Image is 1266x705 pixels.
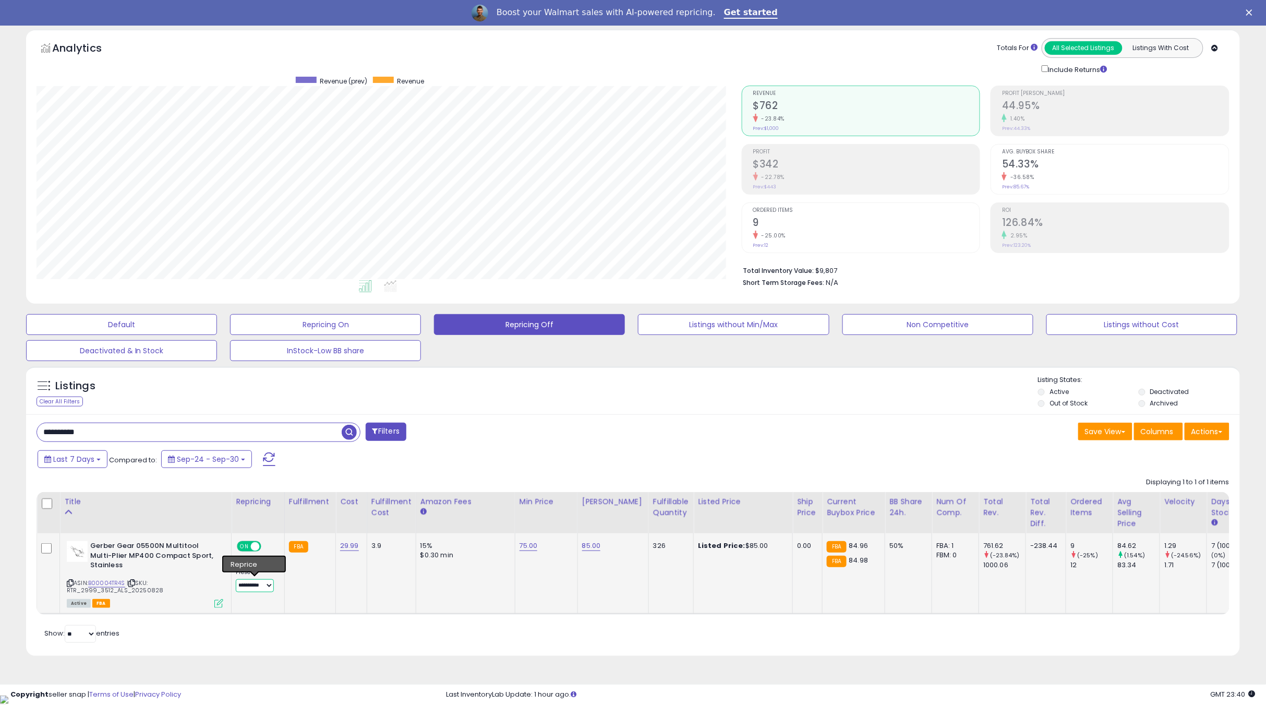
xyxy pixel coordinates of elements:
[990,551,1019,559] small: (-23.84%)
[1002,184,1029,190] small: Prev: 85.67%
[38,450,107,468] button: Last 7 Days
[497,7,716,18] div: Boost your Walmart sales with AI-powered repricing.
[983,496,1021,518] div: Total Rev.
[1117,560,1160,570] div: 83.34
[1211,541,1253,551] div: 7 (100%)
[289,496,331,507] div: Fulfillment
[827,556,846,567] small: FBA
[236,557,276,567] div: Amazon AI *
[1211,518,1217,528] small: Days In Stock.
[1185,423,1229,440] button: Actions
[1046,314,1237,335] button: Listings without Cost
[582,496,644,507] div: [PERSON_NAME]
[753,184,777,190] small: Prev: $443
[236,569,276,592] div: Preset:
[653,541,685,551] div: 326
[1007,232,1028,240] small: 2.95%
[743,264,1222,276] li: $9,807
[67,579,163,594] span: | SKU: RTR_2999_3512_ALS_20250828
[1122,41,1200,55] button: Listings With Cost
[1150,387,1189,396] label: Deactivated
[758,232,786,240] small: -25.00%
[1002,242,1031,248] small: Prev: 123.20%
[724,7,778,19] a: Get started
[90,541,217,573] b: Gerber Gear 05500N Multitool Multi-Plier MP400 Compact Sport, Stainless
[1211,551,1226,559] small: (0%)
[758,173,785,181] small: -22.78%
[1078,423,1132,440] button: Save View
[89,689,134,699] a: Terms of Use
[260,542,276,551] span: OFF
[397,77,425,86] span: Revenue
[743,278,825,287] b: Short Term Storage Fees:
[1117,496,1155,529] div: Avg Selling Price
[1050,399,1088,408] label: Out of Stock
[1070,496,1108,518] div: Ordered Items
[420,541,507,551] div: 15%
[1164,541,1207,551] div: 1.29
[753,91,980,97] span: Revenue
[1164,496,1202,507] div: Velocity
[826,278,839,288] span: N/A
[52,41,122,58] h5: Analytics
[26,340,217,361] button: Deactivated & In Stock
[753,149,980,155] span: Profit
[230,340,421,361] button: InStock-Low BB share
[1070,560,1113,570] div: 12
[161,450,252,468] button: Sep-24 - Sep-30
[371,541,408,551] div: 3.9
[92,599,110,608] span: FBA
[177,454,239,464] span: Sep-24 - Sep-30
[1050,387,1069,396] label: Active
[1030,541,1058,551] div: -238.44
[827,541,846,553] small: FBA
[366,423,406,441] button: Filters
[1150,399,1178,408] label: Archived
[698,541,785,551] div: $85.00
[1211,560,1253,570] div: 7 (100%)
[1007,115,1025,123] small: 1.40%
[1117,541,1160,551] div: 84.62
[109,455,157,465] span: Compared to:
[1002,208,1229,213] span: ROI
[420,507,427,517] small: Amazon Fees.
[1246,9,1257,16] div: Close
[753,158,980,172] h2: $342
[37,397,83,407] div: Clear All Filters
[420,551,507,560] div: $0.30 min
[320,77,368,86] span: Revenue (prev)
[653,496,689,518] div: Fulfillable Quantity
[997,43,1038,53] div: Totals For
[67,541,223,607] div: ASIN:
[446,690,1256,700] div: Last InventoryLab Update: 1 hour ago.
[753,100,980,114] h2: $762
[1034,63,1120,75] div: Include Returns
[10,689,49,699] strong: Copyright
[230,314,421,335] button: Repricing On
[889,496,927,518] div: BB Share 24h.
[67,599,91,608] span: All listings currently available for purchase on Amazon
[743,266,814,275] b: Total Inventory Value:
[1002,217,1229,231] h2: 126.84%
[289,541,308,553] small: FBA
[1141,426,1174,437] span: Columns
[1211,496,1249,518] div: Days In Stock
[135,689,181,699] a: Privacy Policy
[936,496,974,518] div: Num of Comp.
[1124,551,1145,559] small: (1.54%)
[371,496,412,518] div: Fulfillment Cost
[472,5,488,21] img: Profile image for Adrian
[889,541,924,551] div: 50%
[44,628,119,638] span: Show: entries
[520,541,538,551] a: 75.00
[753,125,779,132] small: Prev: $1,000
[936,541,971,551] div: FBA: 1
[1077,551,1098,559] small: (-25%)
[1002,149,1229,155] span: Avg. Buybox Share
[340,496,363,507] div: Cost
[1171,551,1201,559] small: (-24.56%)
[698,496,788,507] div: Listed Price
[1147,477,1229,487] div: Displaying 1 to 1 of 1 items
[936,551,971,560] div: FBM: 0
[420,496,511,507] div: Amazon Fees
